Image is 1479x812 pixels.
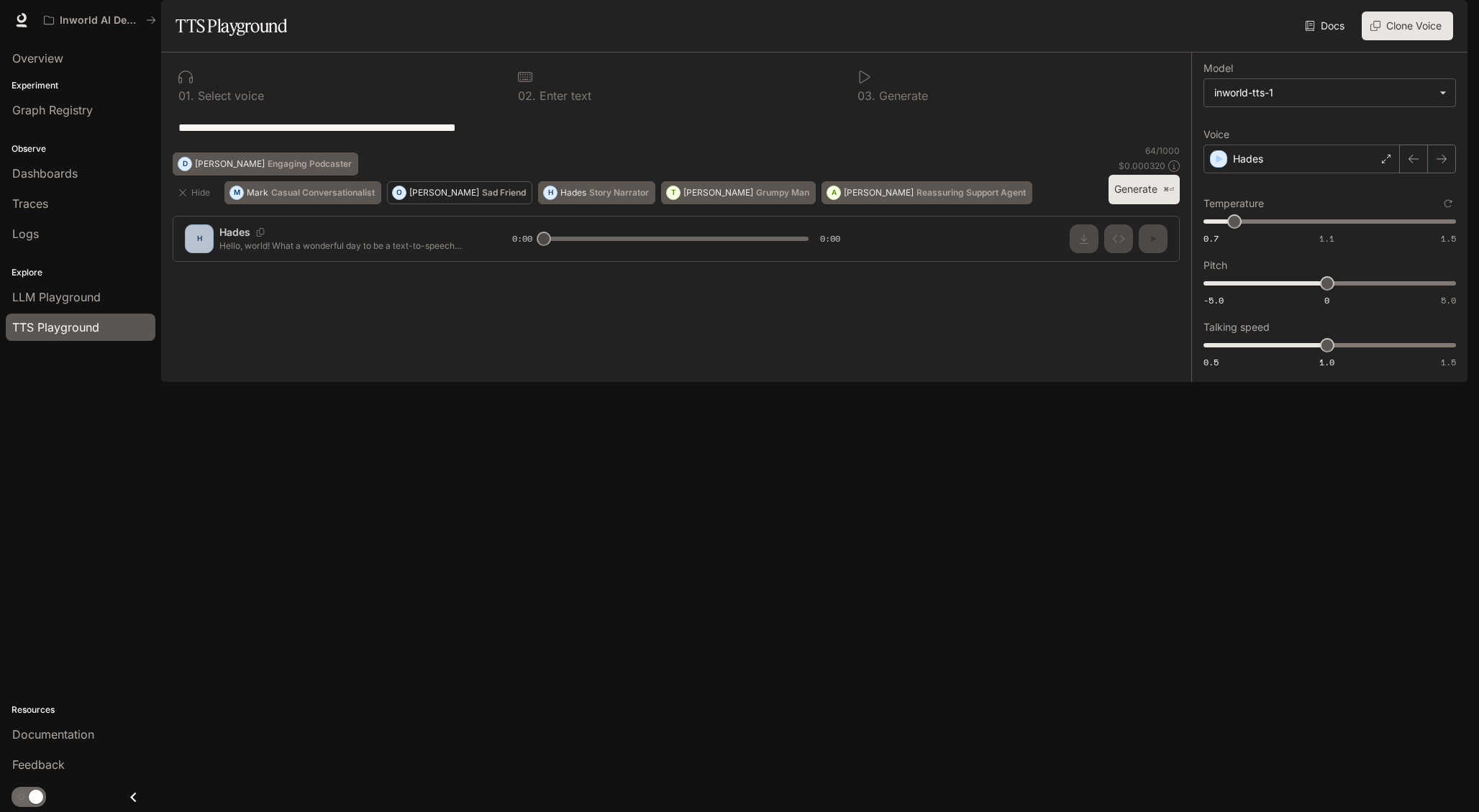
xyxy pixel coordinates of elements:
div: M [230,181,243,204]
span: 0.7 [1203,232,1219,245]
p: Generate [875,90,928,101]
p: $ 0.000320 [1119,160,1165,172]
p: Model [1203,63,1233,73]
span: -5.0 [1203,294,1224,306]
p: Grumpy Man [756,188,809,197]
p: 0 1 . [178,90,194,101]
button: A[PERSON_NAME]Reassuring Support Agent [822,181,1032,204]
div: D [178,152,191,175]
span: 1.5 [1441,232,1456,245]
button: Reset to default [1440,196,1456,211]
p: Mark [247,188,268,197]
p: [PERSON_NAME] [409,188,479,197]
div: inworld-tts-1 [1214,86,1432,100]
p: [PERSON_NAME] [195,160,265,168]
button: Generate⌘⏎ [1109,175,1180,204]
div: O [393,181,406,204]
span: 5.0 [1441,294,1456,306]
div: T [667,181,680,204]
div: A [827,181,840,204]
button: MMarkCasual Conversationalist [224,181,381,204]
p: Select voice [194,90,264,101]
button: Hide [173,181,219,204]
span: 1.1 [1319,232,1334,245]
p: [PERSON_NAME] [844,188,914,197]
p: ⌘⏎ [1163,186,1174,194]
span: 1.5 [1441,356,1456,368]
p: Temperature [1203,199,1264,209]
span: 0 [1324,294,1329,306]
p: Casual Conversationalist [271,188,375,197]
p: [PERSON_NAME] [683,188,753,197]
span: 1.0 [1319,356,1334,368]
h1: TTS Playground [176,12,287,40]
p: Enter text [536,90,591,101]
button: All workspaces [37,6,163,35]
p: Inworld AI Demos [60,14,140,27]
p: 0 3 . [857,90,875,101]
p: Engaging Podcaster [268,160,352,168]
a: Docs [1302,12,1350,40]
button: O[PERSON_NAME]Sad Friend [387,181,532,204]
p: Story Narrator [589,188,649,197]
p: Voice [1203,129,1229,140]
p: Hades [560,188,586,197]
button: Clone Voice [1362,12,1453,40]
div: H [544,181,557,204]
button: T[PERSON_NAME]Grumpy Man [661,181,816,204]
p: Talking speed [1203,322,1270,332]
p: 0 2 . [518,90,536,101]
p: 64 / 1000 [1145,145,1180,157]
button: D[PERSON_NAME]Engaging Podcaster [173,152,358,175]
span: 0.5 [1203,356,1219,368]
p: Sad Friend [482,188,526,197]
p: Hades [1233,152,1263,166]
p: Reassuring Support Agent [916,188,1026,197]
button: HHadesStory Narrator [538,181,655,204]
p: Pitch [1203,260,1227,270]
div: inworld-tts-1 [1204,79,1455,106]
